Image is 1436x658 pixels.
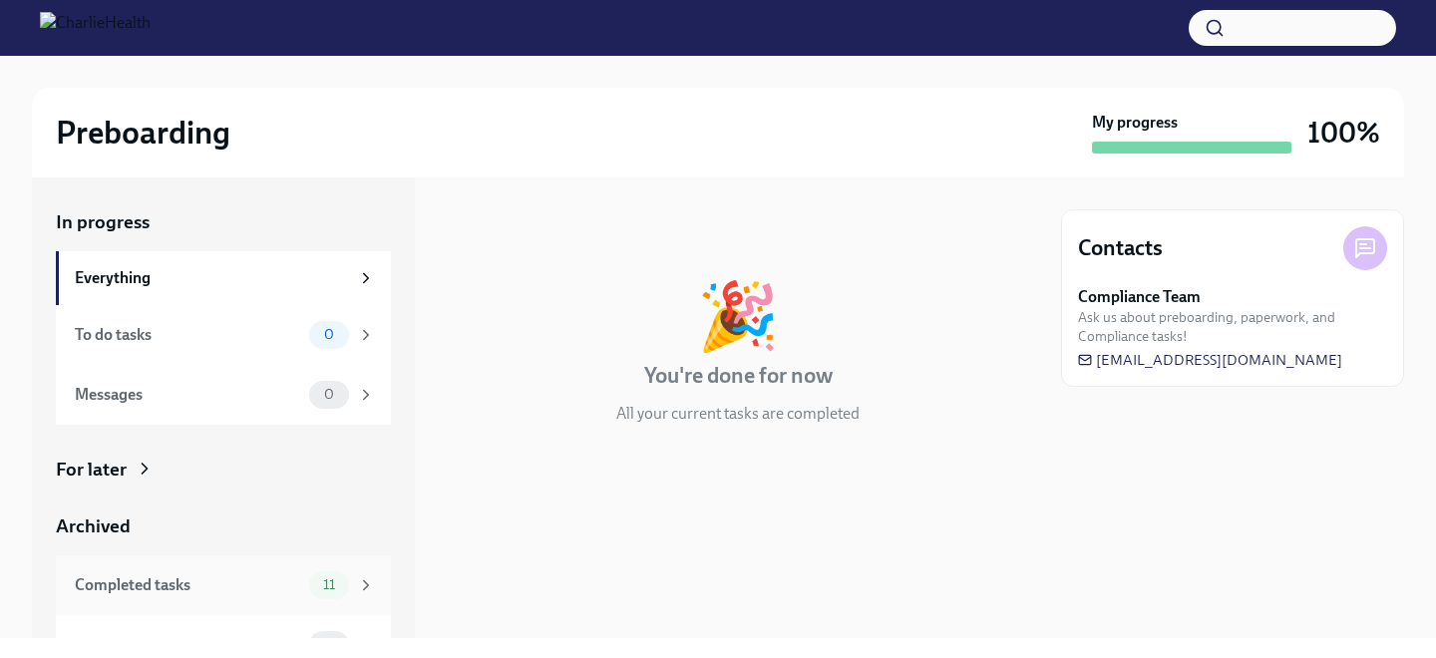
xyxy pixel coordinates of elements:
[75,384,301,406] div: Messages
[56,457,127,483] div: For later
[56,305,391,365] a: To do tasks0
[56,513,391,539] a: Archived
[40,12,151,44] img: CharlieHealth
[1078,286,1201,308] strong: Compliance Team
[56,365,391,425] a: Messages0
[56,113,230,153] h2: Preboarding
[311,577,347,592] span: 11
[439,209,533,235] div: In progress
[1078,308,1387,346] span: Ask us about preboarding, paperwork, and Compliance tasks!
[616,403,860,425] p: All your current tasks are completed
[75,324,301,346] div: To do tasks
[1078,233,1163,263] h4: Contacts
[75,574,301,596] div: Completed tasks
[1092,112,1178,134] strong: My progress
[75,267,349,289] div: Everything
[56,209,391,235] a: In progress
[56,555,391,615] a: Completed tasks11
[312,327,346,342] span: 0
[312,387,346,402] span: 0
[75,634,301,656] div: Messages
[644,361,833,391] h4: You're done for now
[56,457,391,483] a: For later
[1078,350,1342,370] a: [EMAIL_ADDRESS][DOMAIN_NAME]
[1307,115,1380,151] h3: 100%
[314,637,344,652] span: 1
[56,251,391,305] a: Everything
[697,283,779,349] div: 🎉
